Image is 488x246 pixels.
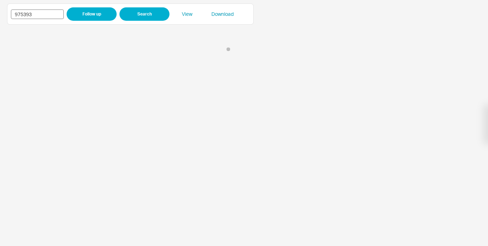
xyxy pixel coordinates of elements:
[7,55,481,246] iframe: PO Follow up
[11,10,64,19] input: Enter PO Number
[82,10,101,18] span: Follow up
[205,11,240,18] a: Download
[137,10,152,18] span: Search
[169,11,205,18] a: View
[119,7,169,21] button: Search
[67,7,117,21] button: Follow up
